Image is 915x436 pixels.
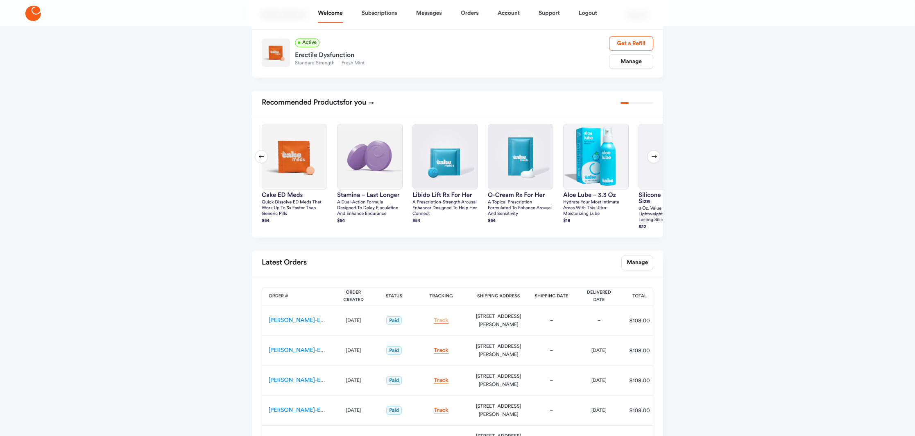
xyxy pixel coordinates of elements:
a: Manage [621,256,653,270]
span: Paid [386,376,402,385]
div: [STREET_ADDRESS][PERSON_NAME] [476,342,521,359]
a: [PERSON_NAME]-ES-00123148 [269,407,349,413]
img: Libido Lift Rx For Her [413,124,478,189]
div: [DATE] [582,347,616,355]
a: Track [434,407,448,413]
div: $108.00 [625,347,653,355]
p: 8 oz. Value size ultra lightweight, extremely long-lasting silicone formula [639,206,704,223]
div: Erectile Dysfunction [295,47,609,60]
a: Logout [579,3,597,23]
a: Account [498,3,520,23]
div: [STREET_ADDRESS][PERSON_NAME] [476,313,521,329]
div: – [534,347,568,355]
div: [DATE] [338,377,369,385]
th: Delivered Date [575,288,623,306]
img: Standard Strength [262,39,290,67]
div: – [534,406,568,415]
a: Get a Refill [609,36,653,51]
a: Subscriptions [362,3,397,23]
p: A dual-action formula designed to delay ejaculation and enhance endurance [337,200,403,217]
div: [DATE] [582,406,616,415]
div: $108.00 [625,377,653,385]
div: – [534,377,568,385]
th: Order Created [332,288,375,306]
p: Hydrate your most intimate areas with this ultra-moisturizing lube [563,200,629,217]
th: Total [623,288,656,306]
a: Erectile DysfunctionStandard StrengthFresh Mint [295,47,609,67]
p: Quick dissolve ED Meds that work up to 3x faster than generic pills [262,200,327,217]
div: [STREET_ADDRESS][PERSON_NAME] [476,372,521,389]
span: for you [343,99,367,106]
a: Track [434,317,448,324]
strong: $ 54 [412,219,420,223]
a: silicone lube – value sizesilicone lube – value size8 oz. Value size ultra lightweight, extremely... [639,124,704,231]
div: [DATE] [338,317,369,325]
img: Cake ED Meds [262,124,327,189]
h2: Latest Orders [262,256,307,270]
th: Status [375,288,413,306]
th: Shipping Date [528,288,575,306]
a: Messages [416,3,442,23]
th: Tracking [413,288,469,306]
span: Active [295,39,319,47]
div: [STREET_ADDRESS][PERSON_NAME] [476,402,521,419]
h3: Libido Lift Rx For Her [412,192,478,198]
a: [PERSON_NAME]-ES-00137107 [269,377,349,383]
a: O-Cream Rx for HerO-Cream Rx for HerA topical prescription formulated to enhance arousal and sens... [488,124,553,225]
span: Paid [386,406,402,415]
img: O-Cream Rx for Her [488,124,553,189]
h3: Stamina – Last Longer [337,192,403,198]
strong: $ 54 [337,219,345,223]
h3: Aloe Lube – 3.3 oz [563,192,629,198]
div: $108.00 [625,406,653,415]
a: Track [434,347,448,354]
span: Paid [386,316,402,325]
div: [DATE] [338,406,369,415]
span: Paid [386,346,402,355]
a: Track [434,377,448,383]
a: Cake ED MedsCake ED MedsQuick dissolve ED Meds that work up to 3x faster than generic pills$54 [262,124,327,225]
p: A topical prescription formulated to enhance arousal and sensitivity [488,200,553,217]
a: Orders [461,3,479,23]
a: Aloe Lube – 3.3 ozAloe Lube – 3.3 ozHydrate your most intimate areas with this ultra-moisturizing... [563,124,629,225]
strong: $ 18 [563,219,570,223]
th: Order # [262,288,332,306]
img: Aloe Lube – 3.3 oz [564,124,628,189]
div: [DATE] [338,347,369,355]
th: Shipping Address [469,288,528,306]
div: – [582,317,616,325]
img: silicone lube – value size [639,124,704,189]
h3: silicone lube – value size [639,192,704,204]
a: Stamina – Last LongerStamina – Last LongerA dual-action formula designed to delay ejaculation and... [337,124,403,225]
h3: Cake ED Meds [262,192,327,198]
img: Stamina – Last Longer [337,124,402,189]
div: [DATE] [582,377,616,385]
a: Libido Lift Rx For HerLibido Lift Rx For HerA prescription-strength arousal enhancer designed to ... [412,124,478,225]
h3: O-Cream Rx for Her [488,192,553,198]
span: Fresh Mint [338,61,368,66]
div: $108.00 [625,317,653,325]
div: – [534,317,568,325]
p: A prescription-strength arousal enhancer designed to help her connect [412,200,478,217]
strong: $ 54 [488,219,496,223]
a: [PERSON_NAME]-ES-00161789 [269,317,349,323]
a: Support [539,3,560,23]
a: Welcome [318,3,342,23]
h2: Recommended Products [262,96,374,110]
a: Manage [609,54,653,69]
strong: $ 54 [262,219,270,223]
span: Standard Strength [295,61,338,66]
a: [PERSON_NAME]-ES-00148629 [269,347,351,353]
strong: $ 22 [639,225,646,229]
